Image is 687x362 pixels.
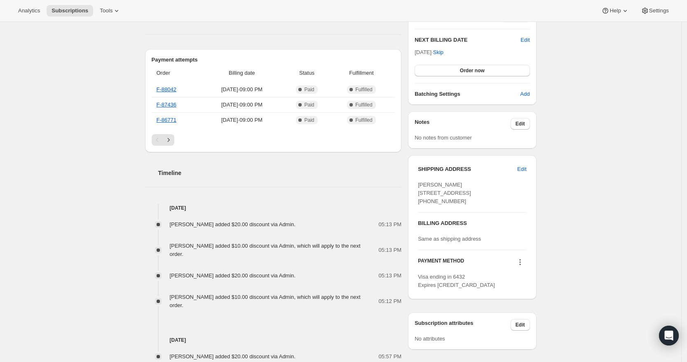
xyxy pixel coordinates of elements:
[379,353,402,361] span: 05:57 PM
[304,102,314,108] span: Paid
[203,116,281,124] span: [DATE] · 09:00 PM
[304,86,314,93] span: Paid
[517,165,526,173] span: Edit
[515,88,535,101] button: Add
[170,272,296,279] span: [PERSON_NAME] added $20.00 discount via Admin.
[379,272,402,280] span: 05:13 PM
[659,326,679,345] div: Open Intercom Messenger
[100,7,113,14] span: Tools
[170,221,296,227] span: [PERSON_NAME] added $20.00 discount via Admin.
[418,182,471,204] span: [PERSON_NAME] [STREET_ADDRESS] [PHONE_NUMBER]
[418,236,481,242] span: Same as shipping address
[415,90,520,98] h6: Batching Settings
[170,294,361,308] span: [PERSON_NAME] added $10.00 discount via Admin, which will apply to the next order.
[203,101,281,109] span: [DATE] · 09:00 PM
[152,64,201,82] th: Order
[52,7,88,14] span: Subscriptions
[520,90,530,98] span: Add
[415,319,511,331] h3: Subscription attributes
[379,246,402,254] span: 05:13 PM
[521,36,530,44] button: Edit
[157,117,176,123] a: F-86771
[596,5,634,17] button: Help
[170,243,361,257] span: [PERSON_NAME] added $10.00 discount via Admin, which will apply to the next order.
[203,85,281,94] span: [DATE] · 09:00 PM
[415,336,445,342] span: No attributes
[333,69,390,77] span: Fulfillment
[379,220,402,229] span: 05:13 PM
[512,163,531,176] button: Edit
[428,46,448,59] button: Skip
[379,297,402,305] span: 05:12 PM
[516,121,525,127] span: Edit
[152,56,395,64] h2: Payment attempts
[610,7,621,14] span: Help
[158,169,402,177] h2: Timeline
[145,204,402,212] h4: [DATE]
[145,336,402,344] h4: [DATE]
[516,322,525,328] span: Edit
[649,7,669,14] span: Settings
[170,353,296,360] span: [PERSON_NAME] added $20.00 discount via Admin.
[511,118,530,130] button: Edit
[415,49,443,55] span: [DATE] ·
[415,65,530,76] button: Order now
[418,258,464,269] h3: PAYMENT METHOD
[157,102,176,108] a: F-87436
[511,319,530,331] button: Edit
[203,69,281,77] span: Billing date
[355,102,372,108] span: Fulfilled
[47,5,93,17] button: Subscriptions
[355,86,372,93] span: Fulfilled
[13,5,45,17] button: Analytics
[18,7,40,14] span: Analytics
[157,86,176,92] a: F-88042
[415,118,511,130] h3: Notes
[415,36,521,44] h2: NEXT BILLING DATE
[418,274,495,288] span: Visa ending in 6432 Expires [CREDIT_CARD_DATA]
[355,117,372,123] span: Fulfilled
[304,117,314,123] span: Paid
[636,5,674,17] button: Settings
[433,48,443,57] span: Skip
[460,67,485,74] span: Order now
[418,165,517,173] h3: SHIPPING ADDRESS
[418,219,526,227] h3: BILLING ADDRESS
[163,134,174,146] button: Next
[152,134,395,146] nav: Pagination
[415,135,472,141] span: No notes from customer
[286,69,328,77] span: Status
[95,5,126,17] button: Tools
